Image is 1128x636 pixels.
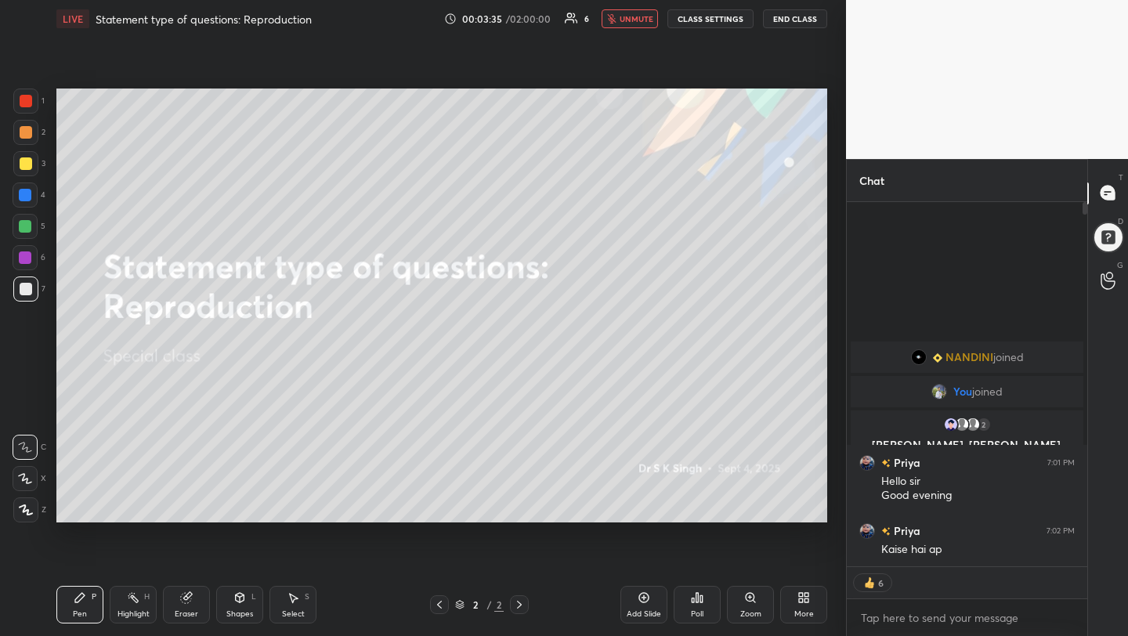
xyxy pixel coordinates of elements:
[144,593,150,601] div: H
[931,384,947,399] img: f577a7757f304b7ba8cb9e24b076a904.jpg
[945,351,993,363] span: NANDINI
[226,610,253,618] div: Shapes
[953,385,972,398] span: You
[859,522,875,538] img: 48a75f05fd0b4cc8b0a0ba278c00042d.jpg
[13,497,46,522] div: Z
[847,160,897,201] p: Chat
[860,439,1074,464] p: [PERSON_NAME], [PERSON_NAME], [PERSON_NAME]
[73,610,87,618] div: Pen
[92,593,96,601] div: P
[881,474,1075,504] div: Hello sir Good evening
[56,9,89,28] div: LIVE
[954,417,970,432] img: default.png
[881,542,1075,558] div: Kaise hai ap
[877,576,884,589] div: 6
[13,214,45,239] div: 5
[794,610,814,618] div: More
[494,598,504,612] div: 2
[13,245,45,270] div: 6
[691,610,703,618] div: Poll
[763,9,827,28] button: End Class
[1119,172,1123,183] p: T
[667,9,754,28] button: CLASS SETTINGS
[13,89,45,114] div: 1
[1047,526,1075,535] div: 7:02 PM
[972,385,1003,398] span: joined
[859,454,875,470] img: 48a75f05fd0b4cc8b0a0ba278c00042d.jpg
[891,454,920,471] h6: Priya
[282,610,305,618] div: Select
[175,610,198,618] div: Eraser
[862,575,877,591] img: thumbs_up.png
[976,417,992,432] div: 2
[1117,259,1123,271] p: G
[881,459,891,468] img: no-rating-badge.077c3623.svg
[1118,215,1123,227] p: D
[468,600,483,609] div: 2
[943,417,959,432] img: 13385431_98C10B49-D193-4F8C-80C6-49E0587AC51A.png
[13,276,45,302] div: 7
[13,120,45,145] div: 2
[305,593,309,601] div: S
[965,417,981,432] img: default.png
[486,600,491,609] div: /
[13,435,46,460] div: C
[627,610,661,618] div: Add Slide
[891,522,920,539] h6: Priya
[13,466,46,491] div: X
[13,151,45,176] div: 3
[881,527,891,536] img: no-rating-badge.077c3623.svg
[117,610,150,618] div: Highlight
[847,338,1087,567] div: grid
[584,15,589,23] div: 6
[602,9,658,28] button: unmute
[251,593,256,601] div: L
[740,610,761,618] div: Zoom
[620,13,653,24] span: unmute
[1047,457,1075,467] div: 7:01 PM
[993,351,1024,363] span: joined
[96,12,312,27] h4: Statement type of questions: Reproduction
[13,182,45,208] div: 4
[911,349,927,365] img: 7437ff7861134b298d0c2a185fe3807d.jpg
[933,352,942,362] img: Learner_Badge_beginner_1_8b307cf2a0.svg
